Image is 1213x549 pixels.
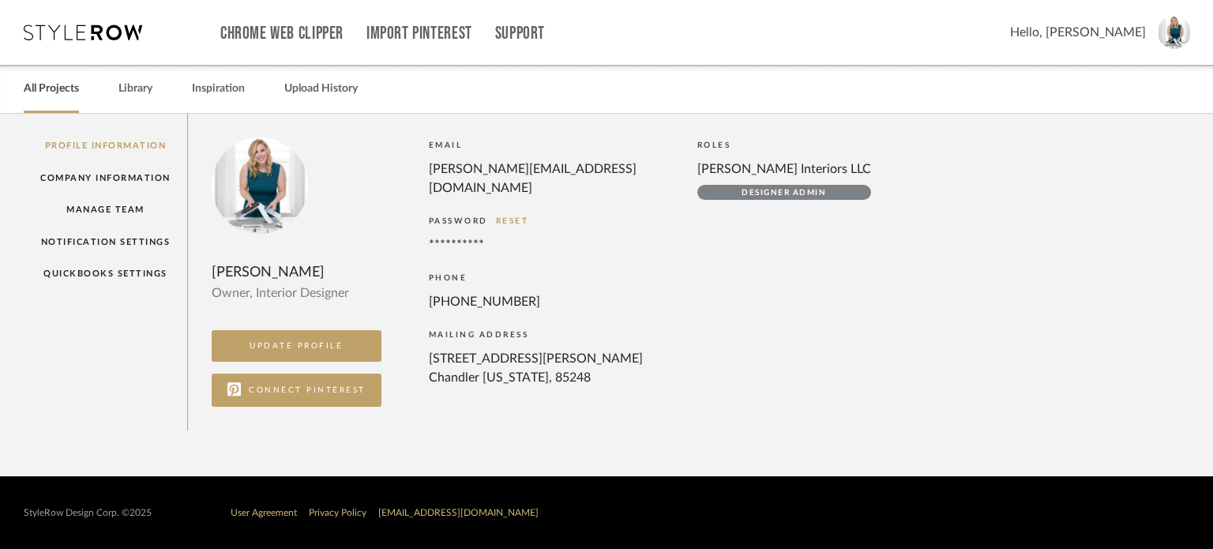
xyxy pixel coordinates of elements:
[366,27,472,40] a: Import Pinterest
[495,27,545,40] a: Support
[429,327,682,343] div: MAILING ADDRESS
[24,162,187,194] a: Company Information
[697,160,871,179] div: [PERSON_NAME] Interiors LLC
[429,349,666,387] div: [STREET_ADDRESS][PERSON_NAME] Chandler [US_STATE], 85248
[118,78,152,100] a: Library
[24,78,79,100] a: All Projects
[220,27,344,40] a: Chrome Web Clipper
[212,374,381,407] button: CONNECT PINTEREST
[1010,23,1146,42] span: Hello, [PERSON_NAME]
[697,137,871,153] div: ROLES
[429,292,666,311] div: [PHONE_NUMBER]
[309,508,366,517] a: Privacy Policy
[378,508,539,517] a: [EMAIL_ADDRESS][DOMAIN_NAME]
[24,507,152,519] div: StyleRow Design Corp. ©2025
[429,270,682,286] div: PHONE
[1158,16,1191,49] img: avatar
[212,330,381,362] button: UPDATE PROFILE
[24,194,187,226] a: Manage Team
[212,261,381,284] div: [PERSON_NAME]
[231,508,297,517] a: User Agreement
[429,160,666,197] div: [PERSON_NAME][EMAIL_ADDRESS][DOMAIN_NAME]
[24,258,187,290] a: QuickBooks Settings
[24,226,187,258] a: Notification Settings
[192,78,245,100] a: Inspiration
[429,137,682,153] div: EMAIL
[496,217,529,225] a: RESET
[212,284,381,303] div: Owner, Interior Designer
[429,213,682,229] div: PASSWORD
[284,78,358,100] a: Upload History
[697,185,871,200] div: Designer Admin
